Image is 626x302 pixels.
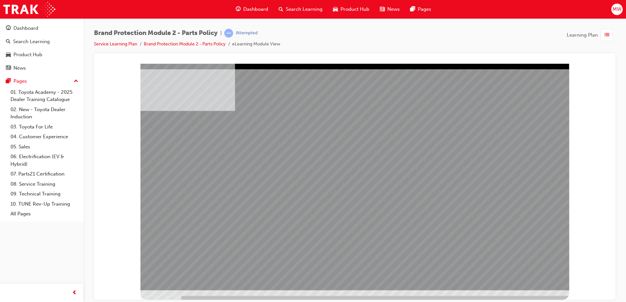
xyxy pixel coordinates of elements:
span: Pages [418,6,431,13]
a: 10. TUNE Rev-Up Training [8,199,81,209]
a: Service Learning Plan [94,41,137,47]
span: up-icon [74,77,78,86]
span: News [387,6,400,13]
span: MW [613,6,621,13]
span: Product Hub [341,6,369,13]
a: 06. Electrification (EV & Hybrid) [8,152,81,169]
a: guage-iconDashboard [230,3,273,16]
span: prev-icon [72,289,77,297]
a: Dashboard [3,22,81,34]
a: 05. Sales [8,142,81,152]
span: guage-icon [236,5,241,13]
div: Pages [13,77,27,85]
span: search-icon [279,5,283,13]
span: learningRecordVerb_ATTEMPT-icon [224,29,233,38]
span: car-icon [333,5,338,13]
span: Learning Plan [567,31,598,39]
a: pages-iconPages [405,3,436,16]
div: Attempted [236,30,258,36]
img: Trak [3,2,55,17]
a: news-iconNews [375,3,405,16]
button: Learning Plan [567,29,616,41]
li: eLearning Module View [232,41,280,48]
a: News [3,62,81,74]
a: All Pages [8,209,81,219]
div: News [13,64,26,72]
span: Dashboard [243,6,268,13]
a: Product Hub [3,49,81,61]
div: Product Hub [13,51,42,59]
span: pages-icon [6,78,11,84]
span: guage-icon [6,25,11,31]
a: car-iconProduct Hub [328,3,375,16]
button: MW [611,4,623,15]
a: search-iconSearch Learning [273,3,328,16]
span: search-icon [6,39,10,45]
span: Brand Protection Module 2 - Parts Policy [94,29,218,37]
a: 07. Parts21 Certification [8,169,81,179]
button: Pages [3,75,81,87]
a: Brand Protection Module 2 - Parts Policy [144,41,226,47]
a: Search Learning [3,36,81,48]
button: DashboardSearch LearningProduct HubNews [3,21,81,75]
span: | [220,29,222,37]
div: Dashboard [13,25,38,32]
a: 08. Service Training [8,179,81,189]
a: 04. Customer Experience [8,132,81,142]
a: 01. Toyota Academy - 2025 Dealer Training Catalogue [8,87,81,105]
span: Search Learning [286,6,322,13]
span: list-icon [604,31,609,39]
a: 09. Technical Training [8,189,81,199]
span: news-icon [6,65,11,71]
div: Search Learning [13,38,50,45]
a: 02. New - Toyota Dealer Induction [8,105,81,122]
a: 03. Toyota For Life [8,122,81,132]
span: pages-icon [410,5,415,13]
span: car-icon [6,52,11,58]
span: news-icon [380,5,385,13]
